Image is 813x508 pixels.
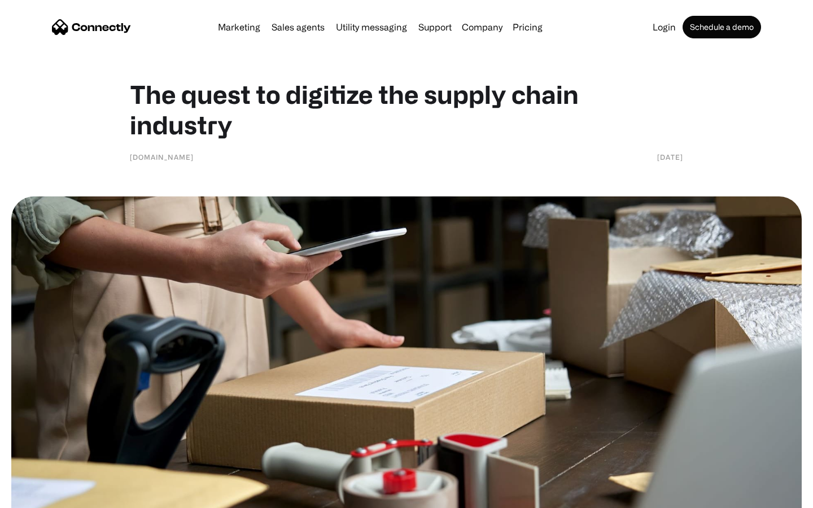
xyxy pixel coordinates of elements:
[213,23,265,32] a: Marketing
[23,488,68,504] ul: Language list
[648,23,680,32] a: Login
[462,19,502,35] div: Company
[414,23,456,32] a: Support
[267,23,329,32] a: Sales agents
[657,151,683,163] div: [DATE]
[11,488,68,504] aside: Language selected: English
[130,151,194,163] div: [DOMAIN_NAME]
[331,23,412,32] a: Utility messaging
[683,16,761,38] a: Schedule a demo
[130,79,683,140] h1: The quest to digitize the supply chain industry
[508,23,547,32] a: Pricing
